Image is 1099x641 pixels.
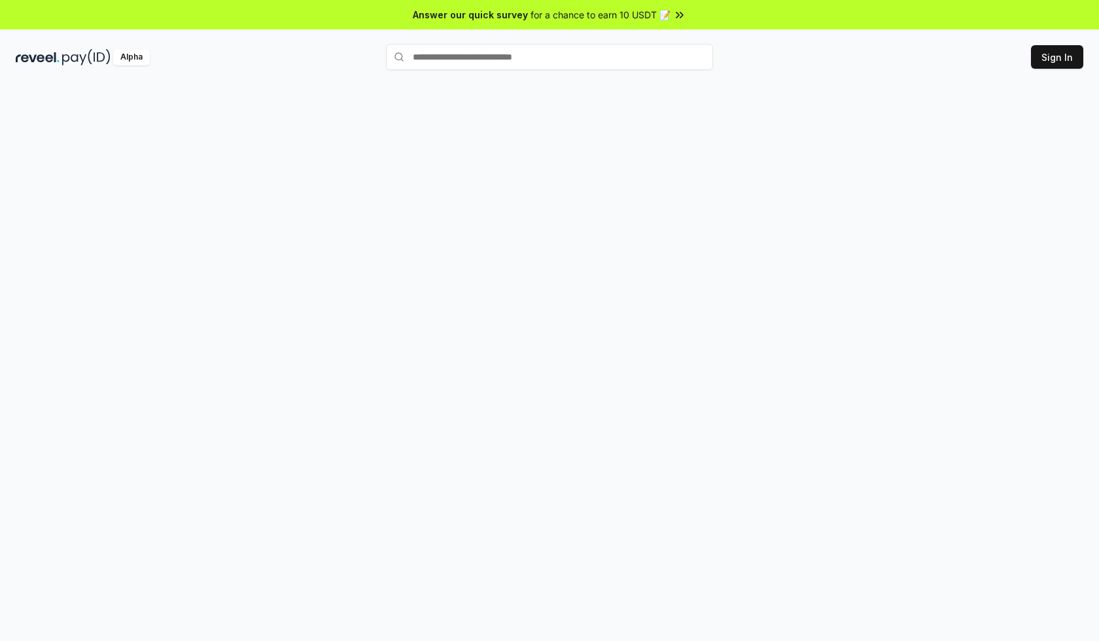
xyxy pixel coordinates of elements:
[1031,45,1083,69] button: Sign In
[413,8,528,22] span: Answer our quick survey
[531,8,671,22] span: for a chance to earn 10 USDT 📝
[113,49,150,65] div: Alpha
[16,49,60,65] img: reveel_dark
[62,49,111,65] img: pay_id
